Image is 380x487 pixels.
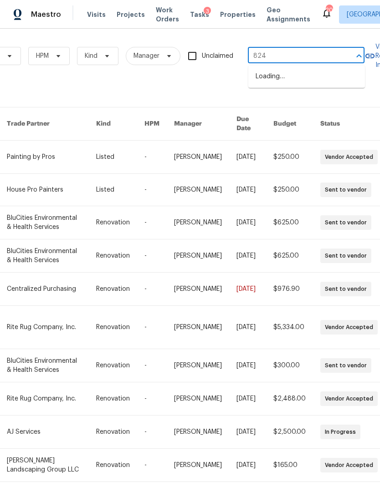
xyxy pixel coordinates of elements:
[167,349,229,382] td: [PERSON_NAME]
[167,239,229,273] td: [PERSON_NAME]
[167,416,229,449] td: [PERSON_NAME]
[137,449,167,482] td: -
[89,349,137,382] td: Renovation
[36,51,49,61] span: HPM
[267,5,310,24] span: Geo Assignments
[229,107,266,141] th: Due Date
[89,141,137,174] td: Listed
[190,11,209,18] span: Tasks
[266,107,313,141] th: Budget
[85,51,98,61] span: Kind
[167,306,229,349] td: [PERSON_NAME]
[167,174,229,206] td: [PERSON_NAME]
[89,273,137,306] td: Renovation
[137,141,167,174] td: -
[137,382,167,416] td: -
[137,107,167,141] th: HPM
[89,206,137,239] td: Renovation
[89,239,137,273] td: Renovation
[117,10,145,19] span: Projects
[248,66,365,88] div: Loading…
[167,382,229,416] td: [PERSON_NAME]
[137,306,167,349] td: -
[31,10,61,19] span: Maestro
[89,107,137,141] th: Kind
[89,306,137,349] td: Renovation
[202,51,233,61] span: Unclaimed
[137,239,167,273] td: -
[89,174,137,206] td: Listed
[326,5,332,15] div: 20
[167,273,229,306] td: [PERSON_NAME]
[353,50,365,62] button: Close
[167,449,229,482] td: [PERSON_NAME]
[137,349,167,382] td: -
[167,141,229,174] td: [PERSON_NAME]
[167,206,229,239] td: [PERSON_NAME]
[137,416,167,449] td: -
[156,5,179,24] span: Work Orders
[89,416,137,449] td: Renovation
[87,10,106,19] span: Visits
[137,206,167,239] td: -
[89,449,137,482] td: Renovation
[137,273,167,306] td: -
[204,7,211,16] div: 3
[134,51,159,61] span: Manager
[167,107,229,141] th: Manager
[137,174,167,206] td: -
[248,49,339,63] input: Enter in an address
[89,382,137,416] td: Renovation
[220,10,256,19] span: Properties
